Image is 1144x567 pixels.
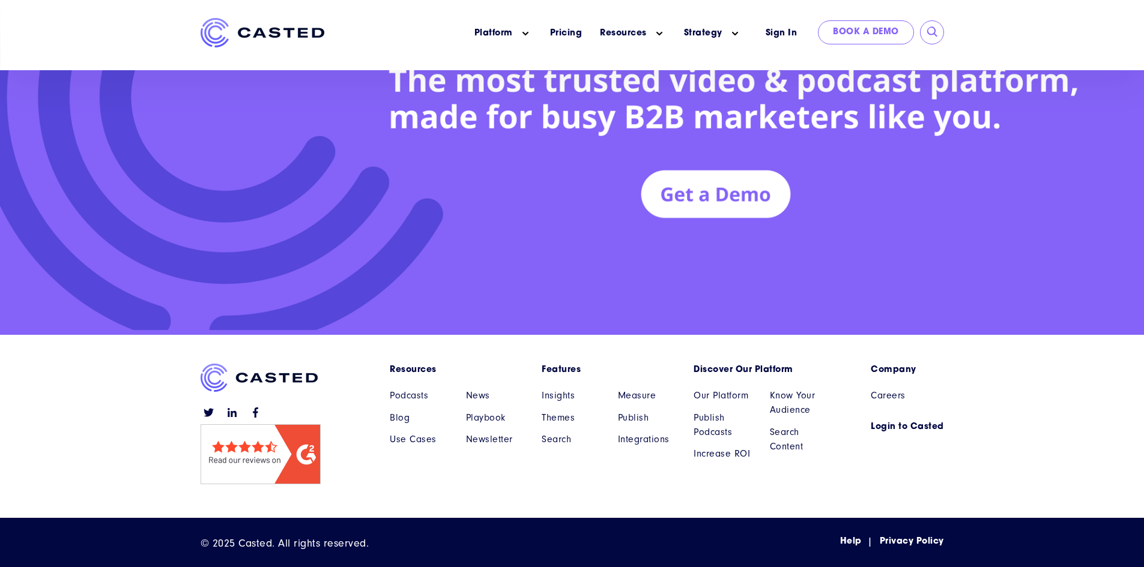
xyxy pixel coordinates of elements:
div: Navigation Menu [840,535,944,548]
a: Read reviews of Casted on G2 [201,475,321,487]
a: Careers [871,388,944,403]
a: Increase ROI [694,446,752,461]
a: Know Your Audience [770,388,828,417]
a: Platform [474,27,513,40]
a: Book a Demo [818,20,914,44]
nav: Main menu [390,364,828,483]
a: Playbook [466,410,524,425]
a: Search [542,432,600,446]
a: Use Cases [390,432,448,446]
input: Submit [927,26,939,38]
a: Resources [390,364,524,376]
a: Strategy [684,27,722,40]
a: Login to Casted [871,421,944,433]
a: Search Content [770,425,828,454]
a: Insights [542,388,600,403]
nav: Main menu [871,364,944,433]
a: Sign In [751,20,813,46]
a: Measure [618,388,676,403]
img: Casted_Logo_Horizontal_FullColor_PUR_BLUE [201,18,324,47]
nav: Main menu [342,18,751,49]
a: Pricing [550,27,583,40]
a: Integrations [618,432,676,446]
img: Casted_Logo_Horizontal_FullColor_PUR_BLUE [201,364,318,392]
a: Help [840,535,862,548]
a: Resources [600,27,647,40]
a: Company [871,364,944,376]
a: Blog [390,410,448,425]
a: Discover Our Platform [694,364,828,376]
a: Themes [542,410,600,425]
a: Publish [618,410,676,425]
a: Features [542,364,676,376]
a: Privacy Policy [880,535,944,548]
a: Publish Podcasts [694,410,752,439]
a: News [466,388,524,403]
a: Podcasts [390,388,448,403]
p: © 2025 Casted. All rights reserved. [201,535,369,551]
img: Read Casted reviews on G2 [201,424,321,484]
a: Our Platform [694,388,752,403]
a: Newsletter [466,432,524,446]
